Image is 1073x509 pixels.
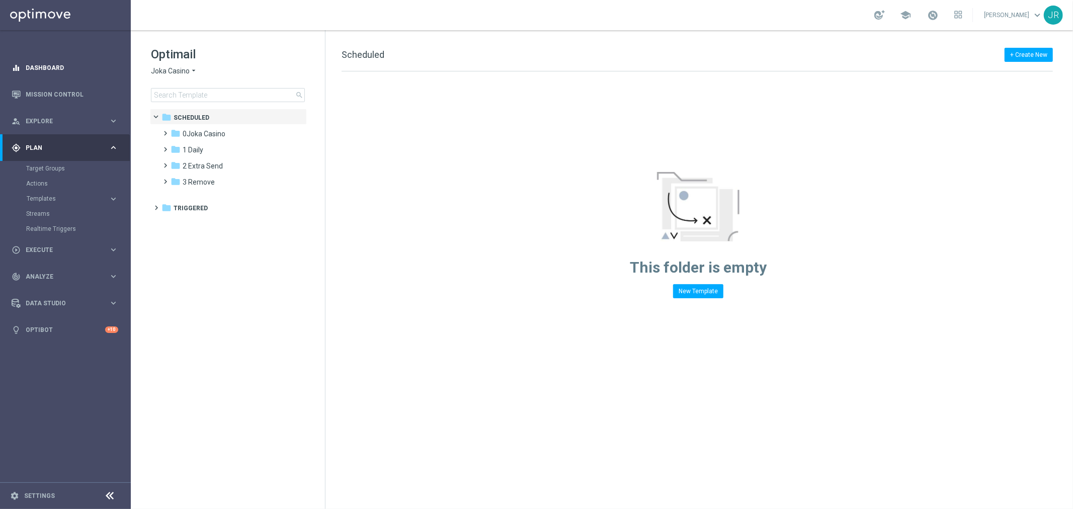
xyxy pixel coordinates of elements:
[12,299,109,308] div: Data Studio
[26,118,109,124] span: Explore
[11,144,119,152] button: gps_fixed Plan keyboard_arrow_right
[109,116,118,126] i: keyboard_arrow_right
[12,143,109,152] div: Plan
[24,493,55,499] a: Settings
[26,180,105,188] a: Actions
[11,246,119,254] button: play_circle_outline Execute keyboard_arrow_right
[26,164,105,173] a: Target Groups
[190,66,198,76] i: arrow_drop_down
[183,145,203,154] span: 1 Daily
[12,316,118,343] div: Optibot
[1044,6,1063,25] div: JR
[109,143,118,152] i: keyboard_arrow_right
[11,326,119,334] button: lightbulb Optibot +10
[12,143,21,152] i: gps_fixed
[161,203,172,213] i: folder
[26,206,130,221] div: Streams
[11,117,119,125] button: person_search Explore keyboard_arrow_right
[12,272,21,281] i: track_changes
[26,54,118,81] a: Dashboard
[26,145,109,151] span: Plan
[657,172,739,241] img: emptyStateManageTemplates.jpg
[174,113,209,122] span: Scheduled
[109,298,118,308] i: keyboard_arrow_right
[26,191,130,206] div: Templates
[12,81,118,108] div: Mission Control
[630,259,767,276] span: This folder is empty
[12,272,109,281] div: Analyze
[295,91,303,99] span: search
[12,63,21,72] i: equalizer
[183,178,215,187] span: 3 Remove
[26,210,105,218] a: Streams
[1005,48,1053,62] button: + Create New
[26,221,130,236] div: Realtime Triggers
[11,64,119,72] button: equalizer Dashboard
[183,161,223,171] span: 2 Extra Send
[12,245,109,254] div: Execute
[151,88,305,102] input: Search Template
[26,161,130,176] div: Target Groups
[171,128,181,138] i: folder
[11,299,119,307] button: Data Studio keyboard_arrow_right
[26,274,109,280] span: Analyze
[161,112,172,122] i: folder
[1032,10,1043,21] span: keyboard_arrow_down
[12,245,21,254] i: play_circle_outline
[151,46,305,62] h1: Optimail
[171,160,181,171] i: folder
[109,245,118,254] i: keyboard_arrow_right
[12,54,118,81] div: Dashboard
[109,194,118,204] i: keyboard_arrow_right
[983,8,1044,23] a: [PERSON_NAME]keyboard_arrow_down
[12,117,109,126] div: Explore
[26,300,109,306] span: Data Studio
[26,176,130,191] div: Actions
[27,196,109,202] div: Templates
[105,326,118,333] div: +10
[27,196,99,202] span: Templates
[26,247,109,253] span: Execute
[171,177,181,187] i: folder
[342,49,384,60] span: Scheduled
[673,284,723,298] button: New Template
[109,272,118,281] i: keyboard_arrow_right
[900,10,911,21] span: school
[151,66,198,76] button: Joka Casino arrow_drop_down
[151,66,190,76] span: Joka Casino
[26,316,105,343] a: Optibot
[183,129,225,138] span: 0Joka Casino
[10,491,19,500] i: settings
[26,195,119,203] button: Templates keyboard_arrow_right
[12,325,21,334] i: lightbulb
[11,91,119,99] button: Mission Control
[12,117,21,126] i: person_search
[171,144,181,154] i: folder
[174,204,208,213] span: Triggered
[26,225,105,233] a: Realtime Triggers
[26,81,118,108] a: Mission Control
[11,273,119,281] button: track_changes Analyze keyboard_arrow_right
